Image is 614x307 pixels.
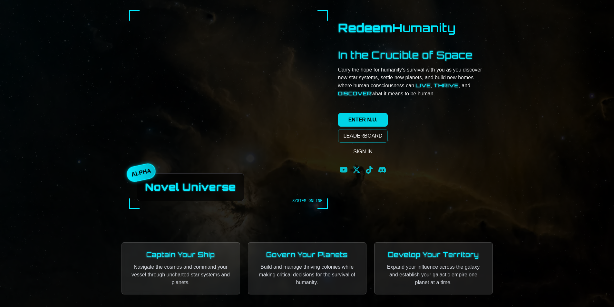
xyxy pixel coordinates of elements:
img: Novel Universe [132,13,325,206]
h1: Humanity [338,21,456,35]
a: SIGN IN [338,145,388,158]
h4: Develop Your Territory [382,250,485,259]
span: thrive [434,82,459,89]
p: Expand your influence across the galaxy and establish your galactic empire one planet at a time. [382,263,485,286]
p: Navigate the cosmos and command your vessel through uncharted star systems and planets. [130,263,232,286]
h4: Captain Your Ship [130,250,232,259]
p: Carry the hope for humanity's survival with you as you discover new star systems, settle new plan... [338,66,482,98]
a: YouTube [340,166,347,174]
a: X (Twitter) [353,166,360,174]
a: TikTok [365,166,373,174]
span: live [416,82,431,89]
span: discover [338,90,372,97]
span: Redeem [338,21,393,35]
div: ALPHA [125,162,157,183]
p: Build and manage thriving colonies while making critical decisions for the survival of humanity. [256,263,358,286]
h2: In the Crucible of Space [338,49,473,61]
h2: Novel Universe [145,181,236,193]
a: LEADERBOARD [338,129,388,143]
div: SYSTEM ONLINE [292,198,323,204]
a: Discord [378,166,386,174]
a: ENTER N.U. [338,113,388,127]
h4: Govern Your Planets [256,250,358,259]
